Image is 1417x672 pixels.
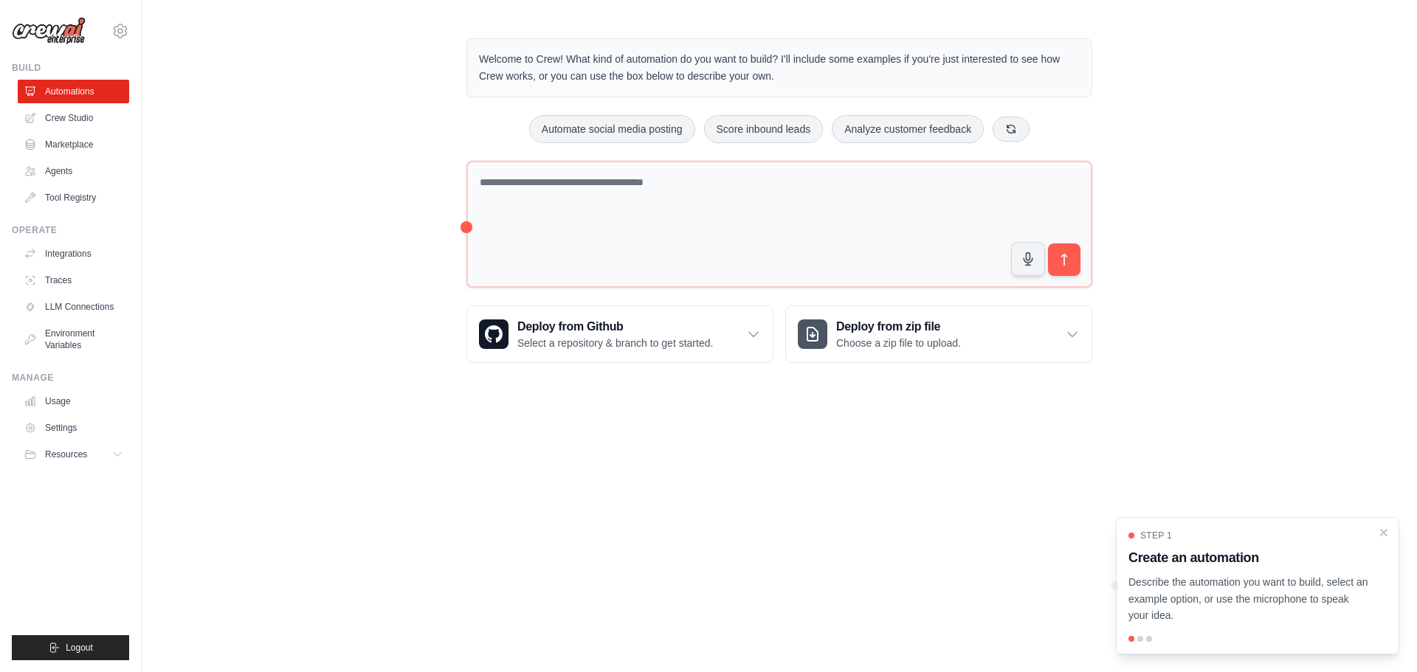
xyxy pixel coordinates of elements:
a: Traces [18,269,129,292]
h3: Create an automation [1128,547,1369,568]
button: Analyze customer feedback [832,115,984,143]
div: Manage [12,372,129,384]
a: Automations [18,80,129,103]
p: Describe the automation you want to build, select an example option, or use the microphone to spe... [1128,574,1369,624]
a: Settings [18,416,129,440]
a: Environment Variables [18,322,129,357]
h3: Deploy from Github [517,318,713,336]
span: Resources [45,448,87,460]
div: Operate [12,224,129,236]
button: Score inbound leads [704,115,824,143]
a: Agents [18,159,129,183]
button: Logout [12,635,129,660]
span: Logout [66,642,93,654]
span: Step 1 [1140,530,1172,541]
p: Choose a zip file to upload. [836,336,961,350]
h3: Deploy from zip file [836,318,961,336]
a: LLM Connections [18,295,129,319]
a: Integrations [18,242,129,266]
button: Automate social media posting [529,115,695,143]
a: Marketplace [18,133,129,156]
a: Tool Registry [18,186,129,209]
p: Welcome to Crew! What kind of automation do you want to build? I'll include some examples if you'... [479,51,1080,85]
button: Resources [18,443,129,466]
div: Build [12,62,129,74]
img: Logo [12,17,86,45]
p: Select a repository & branch to get started. [517,336,713,350]
a: Usage [18,389,129,413]
button: Close walkthrough [1378,527,1390,538]
a: Crew Studio [18,106,129,130]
